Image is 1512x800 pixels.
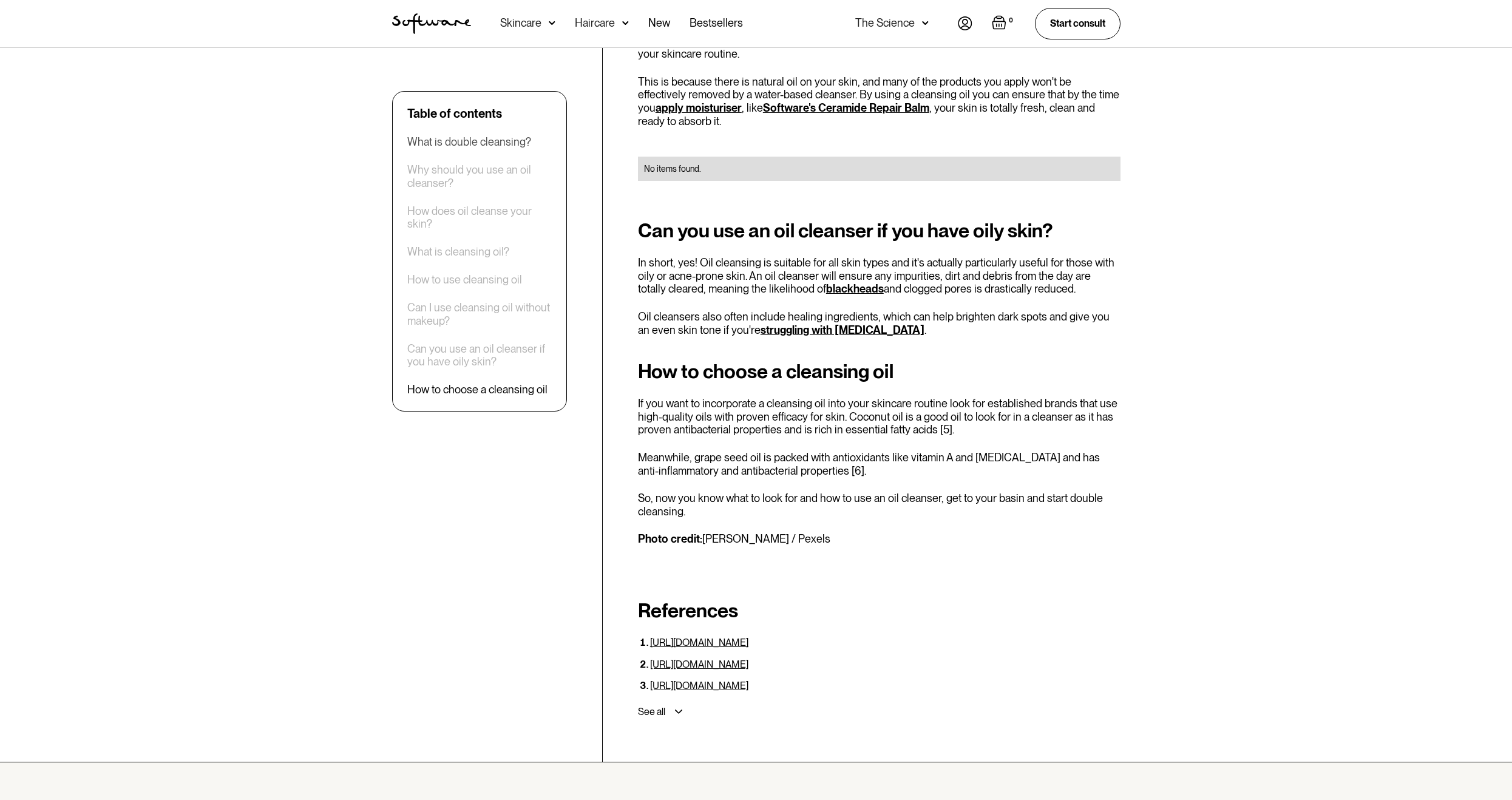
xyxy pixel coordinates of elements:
[638,75,1120,127] p: This is because there is natural oil on your skin, and many of the products you apply won't be ef...
[392,13,471,34] a: home
[650,637,748,648] a: [URL][DOMAIN_NAME]
[638,532,1120,546] p: [PERSON_NAME] / Pexels
[407,245,509,259] a: What is cleansing oil?
[638,361,1120,382] h2: How to choose a cleansing oil
[638,532,702,545] strong: Photo credit:
[638,451,1120,477] p: Meanwhile, grape seed oil is packed with antioxidants like vitamin A and [MEDICAL_DATA] and has a...
[549,17,555,29] img: arrow down
[407,135,531,149] a: What is double cleansing?
[638,310,1120,336] p: Oil cleansers also often include healing ingredients, which can help brighten dark spots and give...
[392,13,471,34] img: Software Logo
[500,17,541,29] div: Skincare
[638,256,1120,296] p: In short, yes! Oil cleansing is suitable for all skin types and it's actually particularly useful...
[638,397,1120,436] p: If you want to incorporate a cleansing oil into your skincare routine look for established brands...
[855,17,915,29] div: The Science
[638,220,1120,242] h2: Can you use an oil cleanser if you have oily skin?
[407,383,548,396] a: How to choose a cleansing oil
[992,15,1015,32] a: Open empty cart
[575,17,615,29] div: Haircare
[650,680,748,691] a: [URL][DOMAIN_NAME]
[638,492,1120,518] p: So, now you know what to look for and how to use an oil cleanser, get to your basin and start dou...
[407,106,502,121] div: Table of contents
[826,282,884,295] a: blackheads
[922,17,929,29] img: arrow down
[644,163,1114,175] div: No items found.
[407,273,522,286] a: How to use cleansing oil
[763,101,929,114] a: Software's Ceramide Repair Balm
[407,301,552,327] a: Can I use cleansing oil without makeup?
[656,101,742,114] a: apply moisturiser
[761,324,924,336] a: struggling with [MEDICAL_DATA]
[407,163,552,189] a: Why should you use an oil cleanser?
[407,205,552,231] a: How does oil cleanse your skin?
[638,706,665,718] div: See all
[638,599,1120,622] h2: References
[1035,8,1120,39] a: Start consult
[650,659,748,670] a: [URL][DOMAIN_NAME]
[407,342,552,368] a: Can you use an oil cleanser if you have oily skin?
[622,17,629,29] img: arrow down
[1006,15,1015,26] div: 0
